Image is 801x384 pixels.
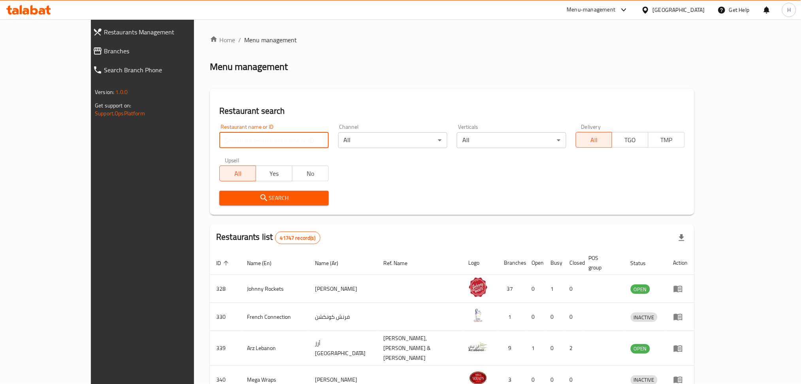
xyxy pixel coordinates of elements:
label: Delivery [581,124,601,130]
span: TGO [615,134,645,146]
td: 0 [563,275,582,303]
td: 0 [544,303,563,331]
div: Menu [673,344,688,353]
img: French Connection [468,305,488,325]
span: All [579,134,609,146]
td: 0 [525,303,544,331]
span: Status [631,258,656,268]
span: Search [226,193,322,203]
h2: Restaurants list [216,231,320,244]
td: 330 [210,303,241,331]
div: All [457,132,566,148]
label: Upsell [225,158,239,163]
span: Restaurants Management [104,27,219,37]
span: Branches [104,46,219,56]
span: All [223,168,253,179]
td: فرنش كونكشن [309,303,377,331]
td: 0 [525,275,544,303]
span: No [296,168,326,179]
td: Johnny Rockets [241,275,309,303]
a: Support.OpsPlatform [95,108,145,119]
span: OPEN [631,344,650,353]
div: Export file [672,228,691,247]
th: Action [667,251,694,275]
input: Search for restaurant name or ID.. [219,132,328,148]
td: 328 [210,275,241,303]
span: 1.0.0 [115,87,128,97]
td: 0 [563,303,582,331]
td: [PERSON_NAME] [309,275,377,303]
span: 41747 record(s) [275,234,320,242]
a: Search Branch Phone [87,60,225,79]
button: TMP [648,132,685,148]
img: Arz Lebanon [468,337,488,357]
button: All [219,166,256,181]
span: Name (Ar) [315,258,349,268]
td: 0 [544,331,563,366]
span: INACTIVE [631,313,658,322]
td: أرز [GEOGRAPHIC_DATA] [309,331,377,366]
th: Logo [462,251,498,275]
h2: Menu management [210,60,288,73]
th: Branches [498,251,525,275]
div: Total records count [275,232,320,244]
span: TMP [652,134,682,146]
button: TGO [612,132,648,148]
span: ID [216,258,231,268]
td: French Connection [241,303,309,331]
span: Name (En) [247,258,282,268]
div: Menu [673,284,688,294]
li: / [238,35,241,45]
a: Branches [87,41,225,60]
th: Busy [544,251,563,275]
span: Search Branch Phone [104,65,219,75]
h2: Restaurant search [219,105,685,117]
th: Closed [563,251,582,275]
td: 37 [498,275,525,303]
td: 1 [525,331,544,366]
span: H [787,6,791,14]
div: OPEN [631,344,650,354]
span: POS group [588,253,615,272]
td: Arz Lebanon [241,331,309,366]
span: Yes [259,168,289,179]
span: Ref. Name [384,258,418,268]
span: Get support on: [95,100,131,111]
img: Johnny Rockets [468,277,488,297]
td: 1 [544,275,563,303]
td: 1 [498,303,525,331]
td: 2 [563,331,582,366]
button: No [292,166,329,181]
div: All [338,132,447,148]
button: Yes [256,166,292,181]
td: 9 [498,331,525,366]
span: Menu management [244,35,297,45]
span: Version: [95,87,114,97]
a: Restaurants Management [87,23,225,41]
th: Open [525,251,544,275]
td: [PERSON_NAME],[PERSON_NAME] & [PERSON_NAME] [377,331,462,366]
button: Search [219,191,328,205]
div: Menu [673,312,688,322]
nav: breadcrumb [210,35,694,45]
button: All [576,132,613,148]
div: Menu-management [567,5,616,15]
span: OPEN [631,285,650,294]
div: [GEOGRAPHIC_DATA] [653,6,705,14]
td: 339 [210,331,241,366]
